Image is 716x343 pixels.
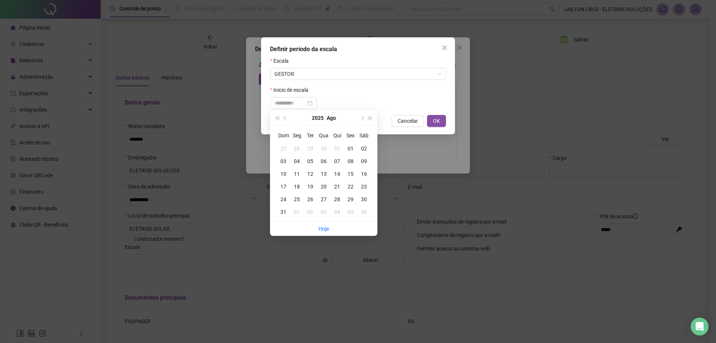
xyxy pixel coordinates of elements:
button: prev-year [281,110,289,125]
th: Seg [290,129,304,142]
div: 01 [290,208,304,216]
div: 24 [277,195,290,203]
div: Definir período da escala [270,45,446,54]
td: 2025-07-27 [277,142,290,155]
td: 2025-09-06 [357,206,371,218]
div: 15 [344,170,357,178]
div: 26 [304,195,317,203]
div: 03 [277,157,290,165]
td: 2025-08-24 [277,193,290,206]
div: 28 [290,144,304,153]
td: 2025-09-01 [290,206,304,218]
div: 02 [357,144,371,153]
span: Cancelar [398,117,418,125]
div: 02 [304,208,317,216]
th: Sáb [357,129,371,142]
div: 04 [330,208,344,216]
td: 2025-08-15 [344,168,357,180]
td: 2025-08-16 [357,168,371,180]
div: 23 [357,183,371,191]
td: 2025-08-03 [277,155,290,168]
th: Dom [277,129,290,142]
div: 12 [304,170,317,178]
th: Sex [344,129,357,142]
div: Open Intercom Messenger [691,318,709,336]
div: 11 [290,170,304,178]
span: GESTOR [274,68,442,79]
button: Close [439,42,450,54]
td: 2025-08-10 [277,168,290,180]
td: 2025-08-31 [277,206,290,218]
button: next-year [358,110,366,125]
td: 2025-08-17 [277,180,290,193]
td: 2025-08-21 [330,180,344,193]
span: OK [433,117,440,125]
label: Escala [270,57,293,65]
label: Inicio de escala [270,86,313,94]
div: 29 [304,144,317,153]
div: 04 [290,157,304,165]
div: 25 [290,195,304,203]
td: 2025-08-07 [330,155,344,168]
div: 06 [317,157,330,165]
th: Qui [330,129,344,142]
td: 2025-08-13 [317,168,330,180]
td: 2025-08-19 [304,180,317,193]
div: 05 [344,208,357,216]
td: 2025-07-30 [317,142,330,155]
td: 2025-08-26 [304,193,317,206]
td: 2025-08-18 [290,180,304,193]
td: 2025-08-29 [344,193,357,206]
span: close [442,45,447,51]
button: OK [427,115,446,127]
div: 29 [344,195,357,203]
td: 2025-08-14 [330,168,344,180]
td: 2025-08-04 [290,155,304,168]
div: 18 [290,183,304,191]
button: Cancelar [392,115,424,127]
td: 2025-07-31 [330,142,344,155]
div: 20 [317,183,330,191]
th: Qua [317,129,330,142]
div: 08 [344,157,357,165]
a: Hoje [318,226,329,232]
div: 06 [357,208,371,216]
div: 07 [330,157,344,165]
div: 09 [357,157,371,165]
td: 2025-09-05 [344,206,357,218]
div: 21 [330,183,344,191]
td: 2025-07-29 [304,142,317,155]
td: 2025-08-23 [357,180,371,193]
td: 2025-09-04 [330,206,344,218]
button: super-next-year [366,110,374,125]
div: 10 [277,170,290,178]
td: 2025-08-01 [344,142,357,155]
div: 31 [330,144,344,153]
td: 2025-08-27 [317,193,330,206]
td: 2025-08-09 [357,155,371,168]
div: 28 [330,195,344,203]
div: 31 [277,208,290,216]
div: 05 [304,157,317,165]
button: super-prev-year [273,110,281,125]
button: month panel [327,110,336,125]
div: 27 [317,195,330,203]
td: 2025-09-02 [304,206,317,218]
div: 22 [344,183,357,191]
td: 2025-08-20 [317,180,330,193]
td: 2025-08-08 [344,155,357,168]
td: 2025-09-03 [317,206,330,218]
td: 2025-08-28 [330,193,344,206]
td: 2025-08-12 [304,168,317,180]
div: 03 [317,208,330,216]
td: 2025-08-25 [290,193,304,206]
div: 30 [357,195,371,203]
div: 19 [304,183,317,191]
th: Ter [304,129,317,142]
td: 2025-08-05 [304,155,317,168]
div: 17 [277,183,290,191]
div: 27 [277,144,290,153]
td: 2025-08-02 [357,142,371,155]
div: 01 [344,144,357,153]
td: 2025-08-06 [317,155,330,168]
